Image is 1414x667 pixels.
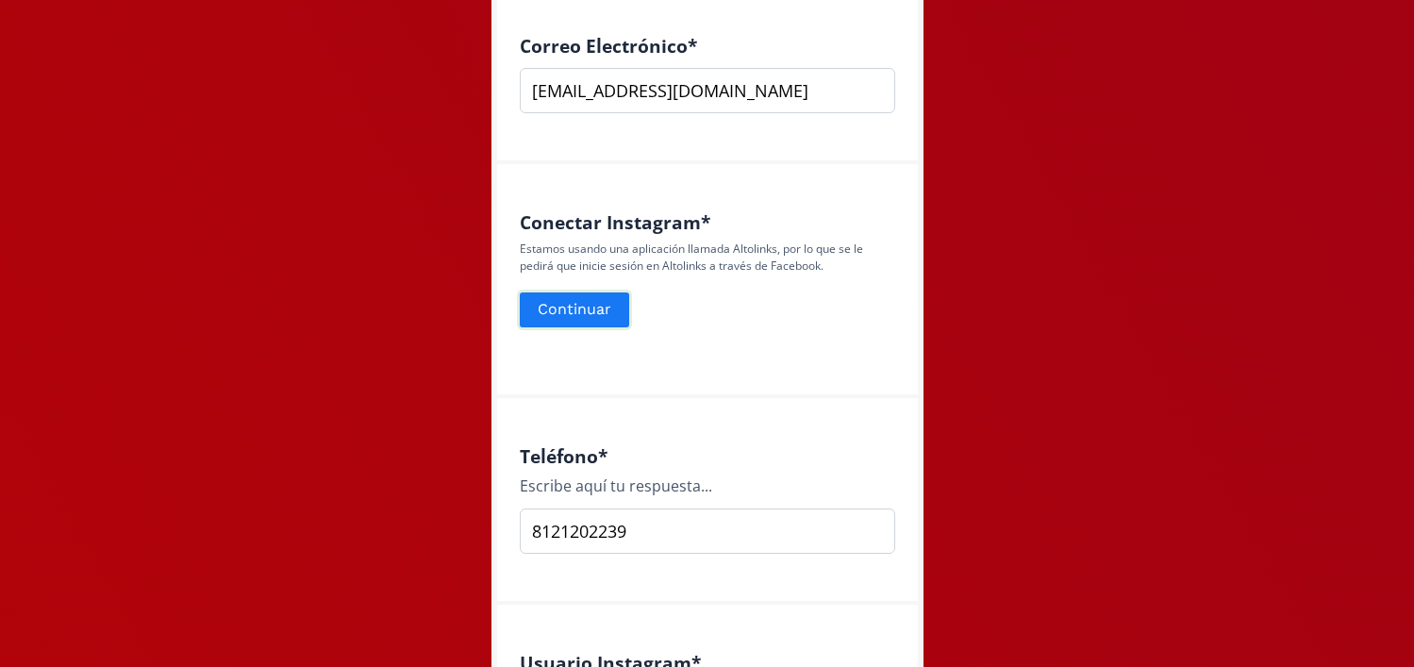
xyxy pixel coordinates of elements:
p: Estamos usando una aplicación llamada Altolinks, por lo que se le pedirá que inicie sesión en Alt... [520,241,895,275]
button: Continuar [517,290,632,330]
h4: Teléfono * [520,445,895,467]
input: Type your answer here... [520,509,895,554]
h4: Conectar Instagram * [520,211,895,233]
h4: Correo Electrónico * [520,35,895,57]
input: nombre@ejemplo.com [520,68,895,113]
div: Escribe aquí tu respuesta... [520,475,895,497]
